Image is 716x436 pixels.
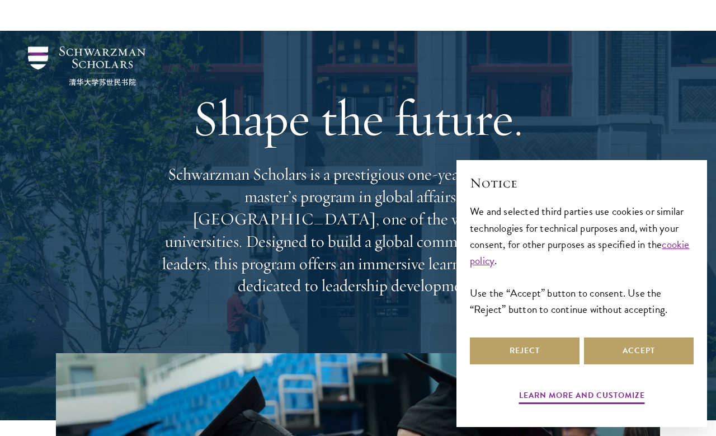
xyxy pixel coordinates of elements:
button: Learn more and customize [519,388,645,406]
h1: Shape the future. [157,87,559,149]
button: Reject [470,337,580,364]
button: Accept [584,337,694,364]
a: cookie policy [470,236,690,269]
img: Schwarzman Scholars [28,46,145,86]
div: We and selected third parties use cookies or similar technologies for technical purposes and, wit... [470,203,694,317]
p: Schwarzman Scholars is a prestigious one-year, fully funded master’s program in global affairs at... [157,163,559,297]
h2: Notice [470,174,694,193]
